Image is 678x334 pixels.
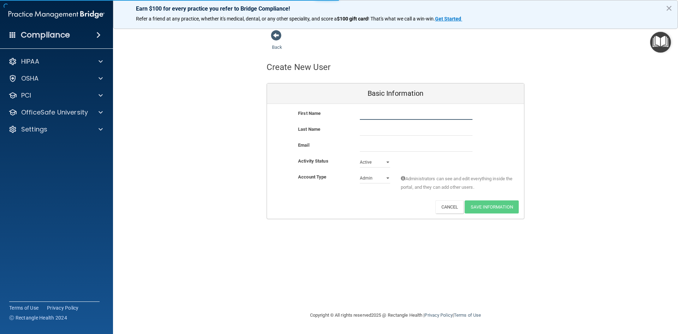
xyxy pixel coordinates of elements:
span: ! That's what we call a win-win. [368,16,435,22]
div: Basic Information [267,83,524,104]
a: Terms of Use [9,304,38,311]
a: Privacy Policy [424,312,452,318]
b: Email [298,142,309,148]
p: HIPAA [21,57,39,66]
a: Back [272,36,282,50]
strong: Get Started [435,16,461,22]
h4: Create New User [267,63,331,72]
p: OfficeSafe University [21,108,88,117]
b: First Name [298,111,321,116]
p: Settings [21,125,47,134]
h4: Compliance [21,30,70,40]
b: Account Type [298,174,326,180]
p: Earn $100 for every practice you refer to Bridge Compliance! [136,5,655,12]
b: Last Name [298,127,320,132]
img: PMB logo [8,7,105,22]
a: OfficeSafe University [8,108,103,117]
b: Activity Status [298,158,328,164]
span: Administrators can see and edit everything inside the portal, and they can add other users. [401,175,513,192]
div: Copyright © All rights reserved 2025 @ Rectangle Health | | [267,304,524,327]
a: PCI [8,91,103,100]
span: Ⓒ Rectangle Health 2024 [9,314,67,321]
button: Save Information [465,200,519,213]
p: PCI [21,91,31,100]
p: OSHA [21,74,39,83]
button: Cancel [435,200,464,213]
a: HIPAA [8,57,103,66]
a: Get Started [435,16,462,22]
a: Privacy Policy [47,304,79,311]
strong: $100 gift card [337,16,368,22]
a: OSHA [8,74,103,83]
span: Refer a friend at any practice, whether it's medical, dental, or any other speciality, and score a [136,16,337,22]
a: Terms of Use [454,312,481,318]
button: Open Resource Center [650,32,671,53]
button: Close [666,2,672,14]
a: Settings [8,125,103,134]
